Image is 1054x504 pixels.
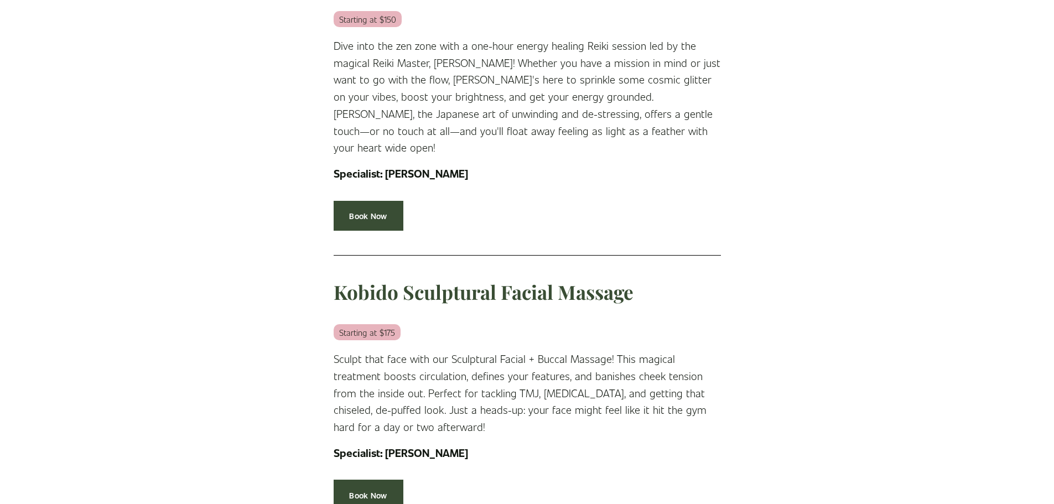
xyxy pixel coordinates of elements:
a: Book Now [334,201,403,231]
h3: Kobido Sculptural Facial Massage [334,279,721,305]
p: Sculpt that face with our Sculptural Facial + Buccal Massage! This magical treatment boosts circu... [334,350,721,435]
strong: Specialist: [PERSON_NAME] [334,166,468,180]
em: Starting at $150 [334,11,402,27]
em: Starting at $175 [334,324,401,340]
p: Dive into the zen zone with a one-hour energy healing Reiki session led by the magical Reiki Mast... [334,37,721,156]
strong: Specialist: [PERSON_NAME] [334,445,468,460]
